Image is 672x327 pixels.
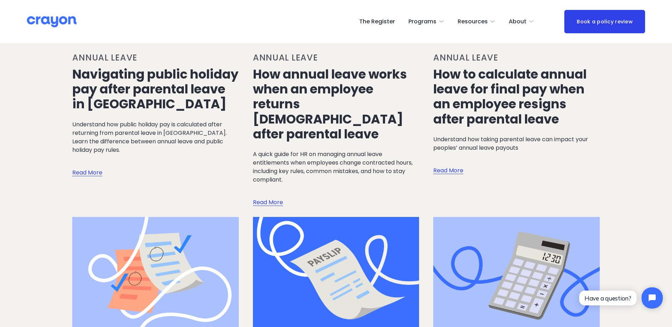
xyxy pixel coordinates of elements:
[509,17,526,27] span: About
[509,16,534,27] a: folder dropdown
[253,150,419,184] p: A quick guide for HR on managing annual leave entitlements when employees change contracted hours...
[72,120,238,154] p: Understand how public holiday pay is calculated after returning from parental leave in [GEOGRAPHI...
[27,16,77,28] img: Crayon
[253,52,318,63] a: Annual leave
[433,152,463,175] a: Read More
[458,16,496,27] a: folder dropdown
[433,52,498,63] a: Annual leave
[72,52,137,63] a: Annual leave
[458,17,488,27] span: Resources
[573,281,669,315] iframe: Tidio Chat
[564,10,645,33] a: Book a policy review
[72,65,238,113] a: Navigating public holiday pay after parental leave in [GEOGRAPHIC_DATA]
[408,16,444,27] a: folder dropdown
[253,184,283,207] a: Read More
[72,154,102,177] a: Read More
[359,16,395,27] a: The Register
[433,65,587,128] a: How to calculate annual leave for final pay when an employee resigns after parental leave
[253,65,407,143] a: How annual leave works when an employee returns [DEMOGRAPHIC_DATA] after parental leave
[433,135,599,152] p: Understand how taking parental leave can impact your peoples’ annual leave payouts
[408,17,436,27] span: Programs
